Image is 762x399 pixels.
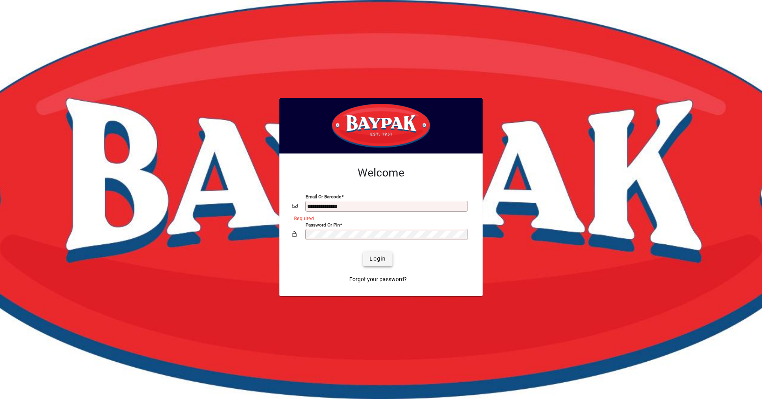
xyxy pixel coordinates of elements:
[363,252,392,266] button: Login
[306,194,341,199] mat-label: Email or Barcode
[294,214,464,222] mat-error: Required
[292,166,470,180] h2: Welcome
[346,272,410,287] a: Forgot your password?
[369,255,386,263] span: Login
[349,275,407,284] span: Forgot your password?
[306,222,340,227] mat-label: Password or Pin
